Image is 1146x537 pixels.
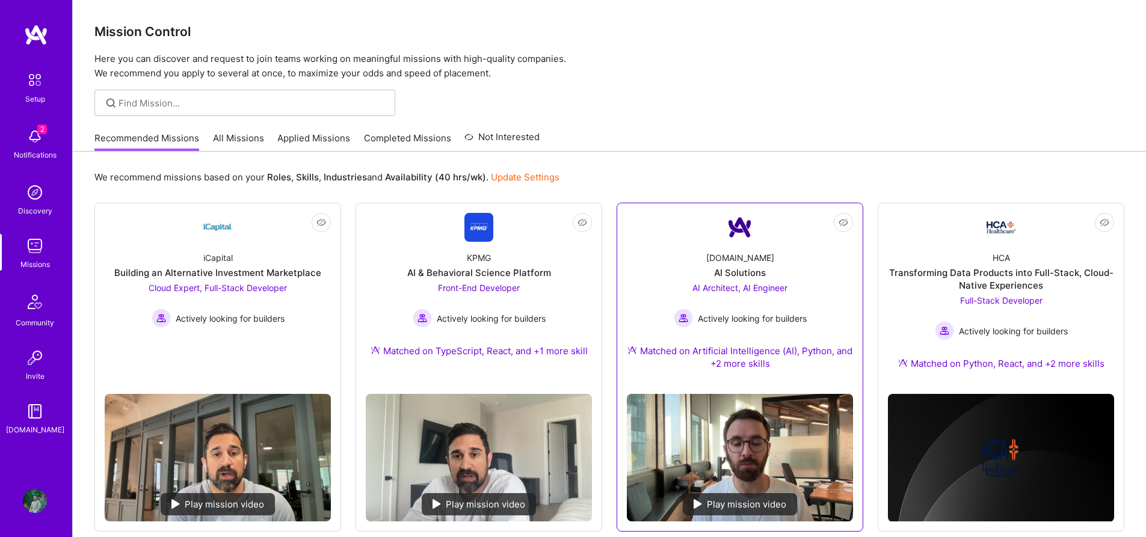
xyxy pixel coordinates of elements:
i: icon EyeClosed [1100,218,1109,227]
a: Not Interested [464,130,540,152]
img: Actively looking for builders [935,321,954,340]
b: Availability (40 hrs/wk) [385,171,486,183]
h3: Mission Control [94,24,1124,39]
img: Company Logo [725,213,754,242]
div: Transforming Data Products into Full-Stack, Cloud-Native Experiences [888,266,1114,292]
div: Matched on TypeScript, React, and +1 more skill [371,345,588,357]
a: Update Settings [491,171,559,183]
div: Invite [26,370,45,382]
i: icon EyeClosed [316,218,326,227]
img: teamwork [23,234,47,258]
span: Front-End Developer [438,283,520,293]
img: No Mission [366,394,592,521]
img: play [433,499,441,509]
img: Company Logo [464,213,493,242]
img: logo [24,24,48,46]
img: guide book [23,399,47,423]
img: Community [20,287,49,316]
span: 2 [37,124,47,134]
div: Play mission video [161,493,275,515]
img: Company logo [982,438,1020,477]
div: Missions [20,258,50,271]
div: Play mission video [422,493,536,515]
img: No Mission [627,394,853,521]
p: We recommend missions based on your , , and . [94,171,559,183]
i: icon EyeClosed [839,218,848,227]
div: KPMG [467,251,491,264]
b: Skills [296,171,319,183]
img: No Mission [105,394,331,521]
img: Ateam Purple Icon [627,345,637,355]
div: [DOMAIN_NAME] [706,251,774,264]
i: icon SearchGrey [104,96,118,110]
img: Actively looking for builders [152,308,171,328]
div: [DOMAIN_NAME] [6,423,64,436]
div: Setup [25,93,45,105]
a: Completed Missions [364,132,451,152]
span: Actively looking for builders [698,312,807,325]
span: Actively looking for builders [437,312,546,325]
div: Community [16,316,54,329]
span: Actively looking for builders [959,325,1068,337]
img: Company Logo [203,213,232,242]
p: Here you can discover and request to join teams working on meaningful missions with high-quality ... [94,52,1124,81]
img: Invite [23,346,47,370]
div: AI Solutions [714,266,766,279]
div: AI & Behavioral Science Platform [407,266,551,279]
span: Cloud Expert, Full-Stack Developer [149,283,287,293]
div: Building an Alternative Investment Marketplace [114,266,321,279]
a: All Missions [213,132,264,152]
div: iCapital [203,251,233,264]
img: Actively looking for builders [413,308,432,328]
a: Recommended Missions [94,132,199,152]
img: setup [22,67,48,93]
a: Applied Missions [277,132,350,152]
span: AI Architect, AI Engineer [692,283,787,293]
img: cover [888,394,1114,522]
img: Actively looking for builders [674,308,693,328]
input: Find Mission... [119,97,386,109]
img: Company Logo [987,221,1015,233]
div: Notifications [14,149,57,161]
div: Play mission video [683,493,797,515]
img: Ateam Purple Icon [898,358,908,367]
b: Industries [324,171,367,183]
i: icon EyeClosed [578,218,587,227]
img: play [694,499,702,509]
img: discovery [23,180,47,204]
div: Matched on Artificial Intelligence (AI), Python, and +2 more skills [627,345,853,370]
div: Discovery [18,204,52,217]
span: Actively looking for builders [176,312,285,325]
b: Roles [267,171,291,183]
img: Ateam Purple Icon [371,345,380,355]
img: play [171,499,180,509]
img: bell [23,124,47,149]
span: Full-Stack Developer [960,295,1043,305]
div: HCA [993,251,1010,264]
img: User Avatar [23,489,47,513]
div: Matched on Python, React, and +2 more skills [898,357,1104,370]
